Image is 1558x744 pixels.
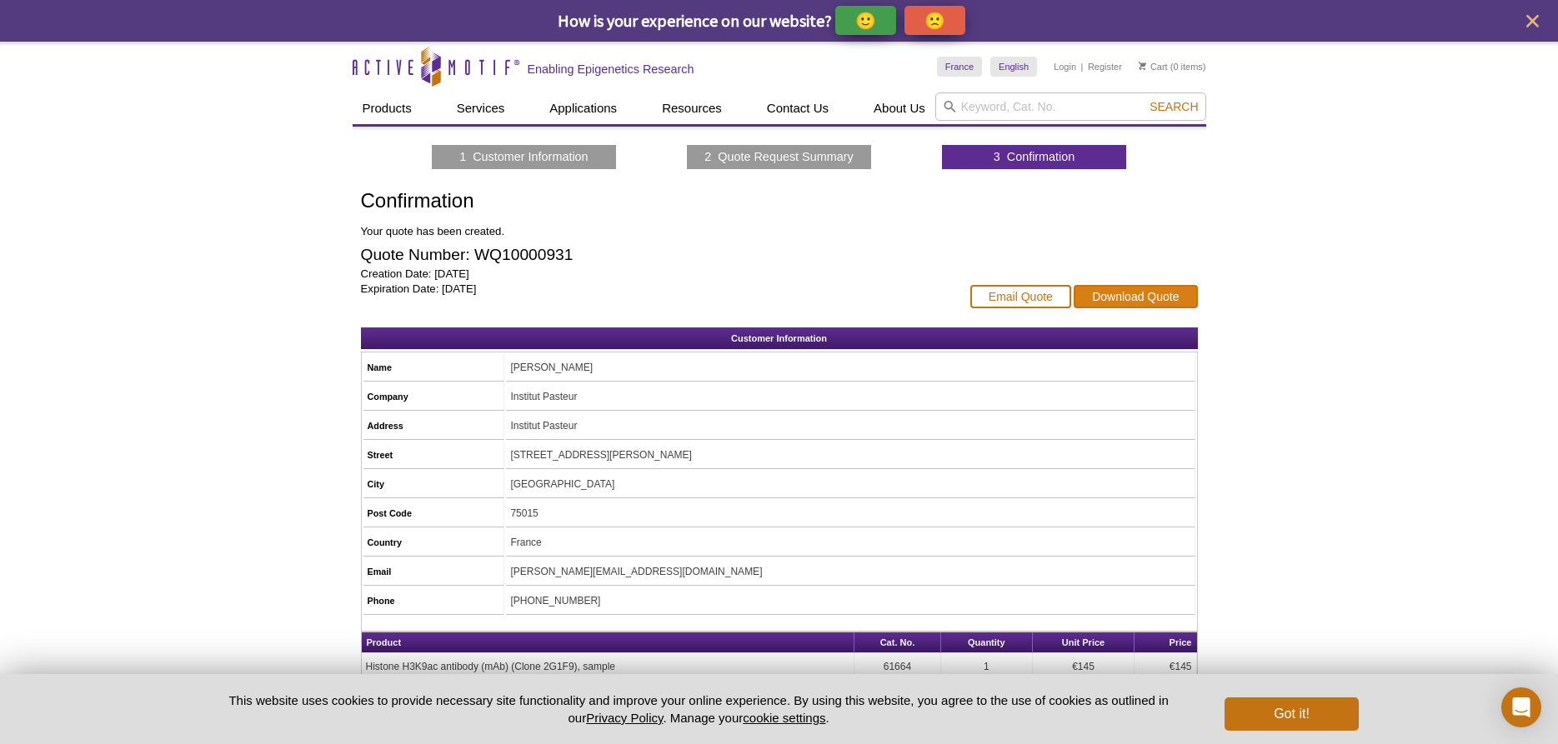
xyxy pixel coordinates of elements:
img: Your Cart [1139,62,1146,70]
a: Products [353,92,422,124]
td: €145 [1033,653,1135,681]
a: Services [447,92,515,124]
h5: Company [368,389,500,404]
p: 🙁 [924,10,945,31]
td: Institut Pasteur [506,383,1195,411]
button: Search [1145,99,1203,114]
th: Unit Price [1033,632,1135,653]
td: [PHONE_NUMBER] [506,587,1195,615]
a: 1 Customer Information [459,149,588,164]
p: Creation Date: [DATE] Expiration Date: [DATE] [361,267,954,297]
h5: Post Code [368,506,500,521]
button: close [1522,11,1543,32]
h5: Phone [368,593,500,608]
a: Email Quote [970,285,1071,308]
th: Price [1135,632,1196,653]
td: 75015 [506,500,1195,527]
h5: Address [368,418,500,433]
h2: Enabling Epigenetics Research [528,62,694,77]
td: France [506,529,1195,557]
th: Product [362,632,854,653]
th: Quantity [941,632,1033,653]
a: Privacy Policy [586,711,663,725]
a: 3 Confirmation [994,149,1075,164]
li: (0 items) [1139,57,1206,77]
td: [PERSON_NAME][EMAIL_ADDRESS][DOMAIN_NAME] [506,558,1195,586]
td: Institut Pasteur [506,412,1195,440]
td: €145 [1135,653,1196,681]
a: Login [1054,61,1076,72]
a: Register [1088,61,1122,72]
p: This website uses cookies to provide necessary site functionality and improve your online experie... [200,692,1198,727]
h1: Confirmation [361,190,954,214]
span: Search [1150,100,1198,113]
td: 1 [941,653,1033,681]
td: [PERSON_NAME] [506,354,1195,382]
h5: Street [368,447,500,462]
td: [STREET_ADDRESS][PERSON_NAME] [506,442,1195,469]
a: Contact Us [757,92,839,124]
th: Cat. No. [854,632,941,653]
p: 🙂 [855,10,876,31]
h2: Customer Information [361,327,1198,349]
td: Histone H3K9ac antibody (mAb) (Clone 2G1F9), sample [362,653,854,681]
span: How is your experience on our website? [558,10,832,31]
td: [GEOGRAPHIC_DATA] [506,471,1195,498]
a: France [937,57,982,77]
a: 2 Quote Request Summary [704,149,853,164]
h5: Country [368,535,500,550]
a: English [990,57,1037,77]
div: Open Intercom Messenger [1501,687,1541,727]
button: Got it! [1225,697,1358,731]
a: Cart [1139,61,1168,72]
h5: Name [368,360,500,375]
a: Applications [539,92,627,124]
button: cookie settings [743,711,825,725]
li: | [1081,57,1084,77]
a: About Us [864,92,935,124]
h5: City [368,477,500,492]
p: Your quote has been created. [361,224,954,239]
h2: Quote Number: WQ10000931 [361,247,954,262]
a: Download Quote [1074,285,1197,308]
a: Resources [652,92,732,124]
h5: Email [368,564,500,579]
td: 61664 [854,653,941,681]
input: Keyword, Cat. No. [935,92,1206,121]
